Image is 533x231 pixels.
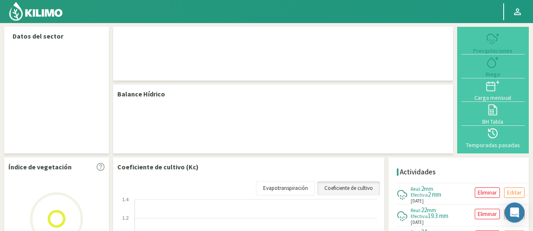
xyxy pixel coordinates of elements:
[117,89,165,99] p: Balance Hídrico
[507,188,522,197] p: Editar
[411,213,428,219] span: Efectiva
[400,168,436,176] h4: Actividades
[13,31,101,41] p: Datos del sector
[428,190,441,198] span: 2 mm
[464,95,522,101] div: Carga mensual
[411,197,424,205] span: [DATE]
[421,184,424,192] span: 2
[317,181,380,195] a: Coeficiente de cultivo
[464,142,522,148] div: Temporadas pasadas
[505,202,525,223] div: Open Intercom Messenger
[411,207,421,213] span: Real:
[504,187,525,198] button: Editar
[424,185,433,192] span: mm
[478,209,497,219] p: Eliminar
[427,206,436,214] span: mm
[256,181,315,195] a: Evapotranspiración
[421,206,427,214] span: 22
[461,78,525,102] button: Carga mensual
[411,192,428,198] span: Efectiva
[464,48,522,54] div: Precipitaciones
[411,186,421,192] span: Real:
[464,71,522,77] div: Riego
[122,215,129,221] text: 1.2
[461,102,525,125] button: BH Tabla
[428,212,448,220] span: 19.3 mm
[117,162,199,172] p: Coeficiente de cultivo (Kc)
[475,209,500,219] button: Eliminar
[461,126,525,149] button: Temporadas pasadas
[8,162,72,172] p: Índice de vegetación
[122,197,129,202] text: 1.4
[461,31,525,55] button: Precipitaciones
[478,188,497,197] p: Eliminar
[8,1,63,21] img: Kilimo
[504,209,525,219] button: Editar
[461,55,525,78] button: Riego
[464,119,522,125] div: BH Tabla
[475,187,500,198] button: Eliminar
[411,219,424,226] span: [DATE]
